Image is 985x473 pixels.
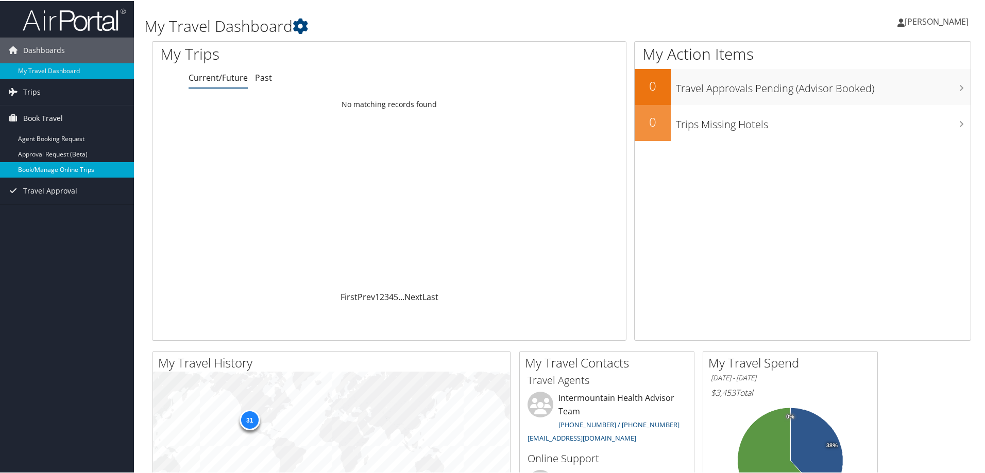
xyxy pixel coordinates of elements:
[23,104,63,130] span: Book Travel
[384,290,389,302] a: 3
[711,372,870,382] h6: [DATE] - [DATE]
[905,15,969,26] span: [PERSON_NAME]
[711,386,870,397] h6: Total
[358,290,375,302] a: Prev
[635,104,971,140] a: 0Trips Missing Hotels
[341,290,358,302] a: First
[635,76,671,94] h2: 0
[635,68,971,104] a: 0Travel Approvals Pending (Advisor Booked)
[422,290,438,302] a: Last
[558,419,680,428] a: [PHONE_NUMBER] / [PHONE_NUMBER]
[23,78,41,104] span: Trips
[528,372,686,387] h3: Travel Agents
[635,112,671,130] h2: 0
[528,432,636,442] a: [EMAIL_ADDRESS][DOMAIN_NAME]
[239,408,260,429] div: 31
[398,290,404,302] span: …
[394,290,398,302] a: 5
[158,353,510,371] h2: My Travel History
[826,442,838,448] tspan: 38%
[23,7,126,31] img: airportal-logo.png
[522,391,691,446] li: Intermountain Health Advisor Team
[23,177,77,203] span: Travel Approval
[711,386,736,397] span: $3,453
[152,94,626,113] td: No matching records found
[404,290,422,302] a: Next
[160,42,421,64] h1: My Trips
[676,75,971,95] h3: Travel Approvals Pending (Advisor Booked)
[676,111,971,131] h3: Trips Missing Hotels
[389,290,394,302] a: 4
[144,14,701,36] h1: My Travel Dashboard
[380,290,384,302] a: 2
[708,353,877,371] h2: My Travel Spend
[635,42,971,64] h1: My Action Items
[375,290,380,302] a: 1
[255,71,272,82] a: Past
[189,71,248,82] a: Current/Future
[23,37,65,62] span: Dashboards
[897,5,979,36] a: [PERSON_NAME]
[525,353,694,371] h2: My Travel Contacts
[786,413,794,419] tspan: 0%
[528,450,686,465] h3: Online Support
